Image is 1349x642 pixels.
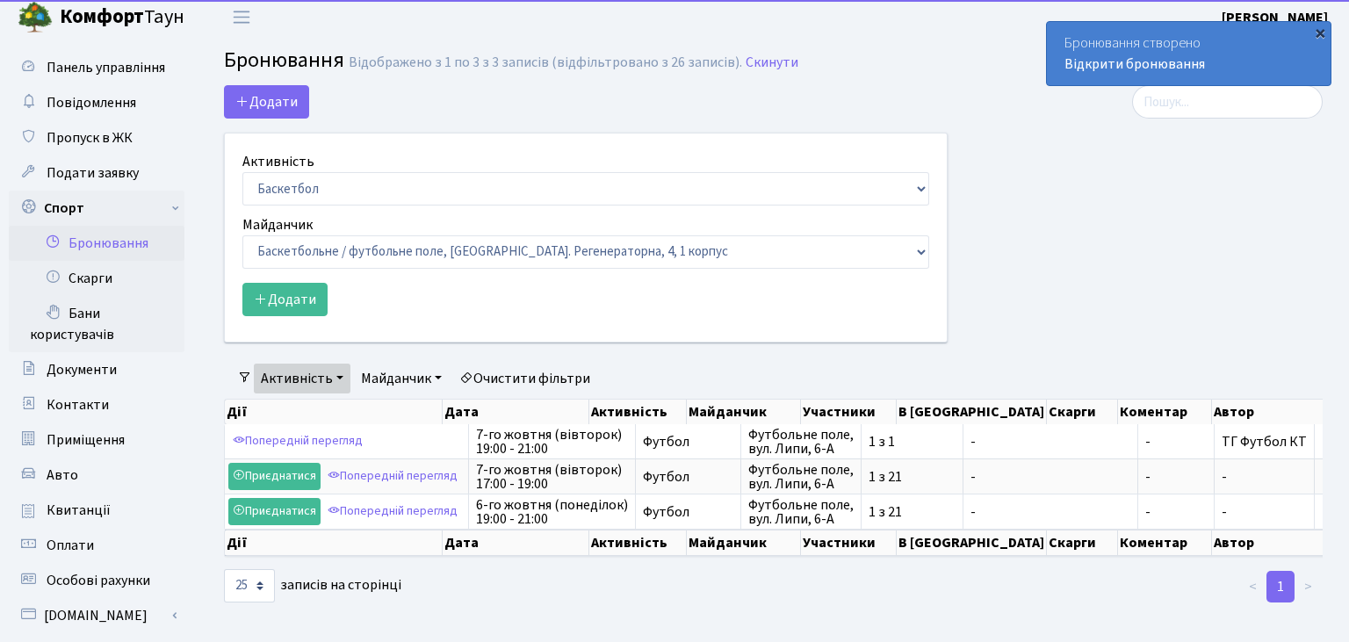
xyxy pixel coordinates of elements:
[643,505,733,519] span: Футбол
[9,85,184,120] a: Повідомлення
[1222,432,1307,451] span: ТГ Футбол КТ
[60,3,184,32] span: Таун
[9,422,184,458] a: Приміщення
[224,569,275,602] select: записів на сторінці
[224,85,309,119] button: Додати
[476,463,628,491] span: 7-го жовтня (вівторок) 17:00 - 19:00
[224,569,401,602] label: записів на сторінці
[9,296,184,352] a: Бани користувачів
[349,54,742,71] div: Відображено з 1 по 3 з 3 записів (відфільтровано з 26 записів).
[801,530,896,556] th: Участники
[47,395,109,415] span: Контакти
[242,283,328,316] button: Додати
[47,58,165,77] span: Панель управління
[452,364,597,393] a: Очистити фільтри
[9,120,184,155] a: Пропуск в ЖК
[47,163,139,183] span: Подати заявку
[224,45,344,76] span: Бронювання
[220,3,263,32] button: Переключити навігацію
[47,536,94,555] span: Оплати
[9,226,184,261] a: Бронювання
[228,428,367,455] a: Попередній перегляд
[970,505,1130,519] span: -
[47,465,78,485] span: Авто
[60,3,144,31] b: Комфорт
[589,530,687,556] th: Активність
[9,352,184,387] a: Документи
[354,364,449,393] a: Майданчик
[9,387,184,422] a: Контакти
[228,463,321,490] a: Приєднатися
[9,191,184,226] a: Спорт
[225,400,443,424] th: Дії
[47,571,150,590] span: Особові рахунки
[970,470,1130,484] span: -
[687,530,801,556] th: Майданчик
[443,530,589,556] th: Дата
[254,364,350,393] a: Активність
[1047,400,1119,424] th: Скарги
[897,530,1047,556] th: В [GEOGRAPHIC_DATA]
[9,155,184,191] a: Подати заявку
[643,435,733,449] span: Футбол
[1118,530,1212,556] th: Коментар
[748,463,854,491] span: Футбольне поле, вул. Липи, 6-А
[228,498,321,525] a: Приєднатися
[1145,470,1207,484] span: -
[746,54,798,71] a: Скинути
[748,428,854,456] span: Футбольне поле, вул. Липи, 6-А
[869,505,956,519] span: 1 з 21
[47,501,111,520] span: Квитанції
[1047,22,1331,85] div: Бронювання створено
[970,435,1130,449] span: -
[643,470,733,484] span: Футбол
[242,214,313,235] label: Майданчик
[1222,502,1227,522] span: -
[748,498,854,526] span: Футбольне поле, вул. Липи, 6-А
[9,563,184,598] a: Особові рахунки
[1311,24,1329,41] div: ×
[801,400,896,424] th: Участники
[1132,85,1323,119] input: Пошук...
[1145,505,1207,519] span: -
[1222,7,1328,28] a: [PERSON_NAME]
[225,530,443,556] th: Дії
[1266,571,1295,602] a: 1
[869,435,956,449] span: 1 з 1
[9,598,184,633] a: [DOMAIN_NAME]
[1118,400,1212,424] th: Коментар
[242,151,314,172] label: Активність
[323,463,462,490] a: Попередній перегляд
[9,261,184,296] a: Скарги
[47,430,125,450] span: Приміщення
[1064,54,1205,74] a: Відкрити бронювання
[9,50,184,85] a: Панель управління
[476,428,628,456] span: 7-го жовтня (вівторок) 19:00 - 21:00
[47,360,117,379] span: Документи
[476,498,628,526] span: 6-го жовтня (понеділок) 19:00 - 21:00
[47,128,133,148] span: Пропуск в ЖК
[443,400,589,424] th: Дата
[897,400,1047,424] th: В [GEOGRAPHIC_DATA]
[869,470,956,484] span: 1 з 21
[1145,435,1207,449] span: -
[1222,8,1328,27] b: [PERSON_NAME]
[323,498,462,525] a: Попередній перегляд
[687,400,801,424] th: Майданчик
[1047,530,1119,556] th: Скарги
[47,93,136,112] span: Повідомлення
[1222,467,1227,487] span: -
[9,493,184,528] a: Квитанції
[9,528,184,563] a: Оплати
[589,400,687,424] th: Активність
[9,458,184,493] a: Авто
